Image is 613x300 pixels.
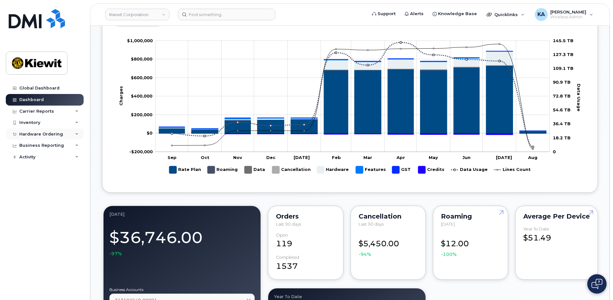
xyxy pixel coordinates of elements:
[396,155,405,160] tspan: Apr
[201,155,209,160] tspan: Oct
[359,233,418,258] div: $5,450.00
[537,11,545,18] span: KA
[118,86,124,106] tspan: Charges
[109,250,122,257] span: -97%
[523,214,590,219] div: Average per Device
[147,130,152,136] tspan: $0
[591,279,602,289] img: Open chat
[523,227,549,231] div: Year to Date
[451,164,488,176] g: Data Usage
[131,75,152,80] tspan: $600,000
[496,155,512,160] tspan: [DATE]
[276,221,301,227] span: Last 90 days
[494,164,531,176] g: Lines Count
[441,233,500,258] div: $12.00
[359,214,418,219] div: Cancellation
[131,112,152,117] tspan: $200,000
[207,164,238,176] g: Roaming
[462,155,471,160] tspan: Jun
[317,164,349,176] g: Hardware
[129,149,153,154] g: $0
[359,221,384,227] span: Last 90 days
[131,56,152,61] g: $0
[418,164,444,176] g: Credits
[392,164,412,176] g: GST
[550,14,586,20] span: Wireless Admin
[553,38,573,43] tspan: 145.5 TB
[127,38,153,43] g: $0
[109,212,255,217] div: August 2025
[274,294,419,299] div: Year to Date
[169,164,201,176] g: Rate Plan
[294,155,310,160] tspan: [DATE]
[168,155,177,160] tspan: Sep
[131,93,152,98] g: $0
[553,80,571,85] tspan: 90.9 TB
[428,7,481,20] a: Knowledge Base
[332,155,341,160] tspan: Feb
[159,133,546,135] g: Credits
[410,11,424,17] span: Alerts
[550,9,586,14] span: [PERSON_NAME]
[356,164,386,176] g: Features
[482,8,529,21] div: Quicklinks
[131,93,152,98] tspan: $400,000
[129,149,153,154] tspan: -$200,000
[438,11,477,17] span: Knowledge Base
[441,221,455,227] span: [DATE]
[553,66,573,71] tspan: 109.1 TB
[276,255,299,260] div: completed
[131,75,152,80] g: $0
[528,155,537,160] tspan: Aug
[553,93,571,98] tspan: 72.8 TB
[276,255,335,272] div: 1537
[523,227,590,243] div: $51.49
[276,233,288,238] div: Open
[272,164,311,176] g: Cancellation
[553,135,571,140] tspan: 18.2 TB
[368,7,400,20] a: Support
[530,8,598,21] div: Kayla Arrington
[244,164,266,176] g: Data
[159,51,546,130] g: Features
[169,164,531,176] g: Legend
[127,38,153,43] tspan: $1,000,000
[429,155,438,160] tspan: May
[131,56,152,61] tspan: $800,000
[178,9,275,20] input: Find something...
[553,149,556,154] tspan: 0
[233,155,242,160] tspan: Nov
[553,107,571,112] tspan: 54.6 TB
[266,155,276,160] tspan: Dec
[359,251,371,258] span: -94%
[276,214,335,219] div: Orders
[553,52,573,57] tspan: 127.3 TB
[105,9,169,20] a: Kiewit Corporation
[441,251,457,258] span: -100%
[378,11,396,17] span: Support
[441,214,500,219] div: Roaming
[109,288,255,292] label: Business Accounts
[118,38,582,176] g: Chart
[363,155,372,160] tspan: Mar
[131,112,152,117] g: $0
[494,12,518,17] span: Quicklinks
[276,233,335,249] div: 119
[400,7,428,20] a: Alerts
[576,83,581,111] tspan: Data Usage
[109,225,255,257] div: $36,746.00
[553,121,571,126] tspan: 36.4 TB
